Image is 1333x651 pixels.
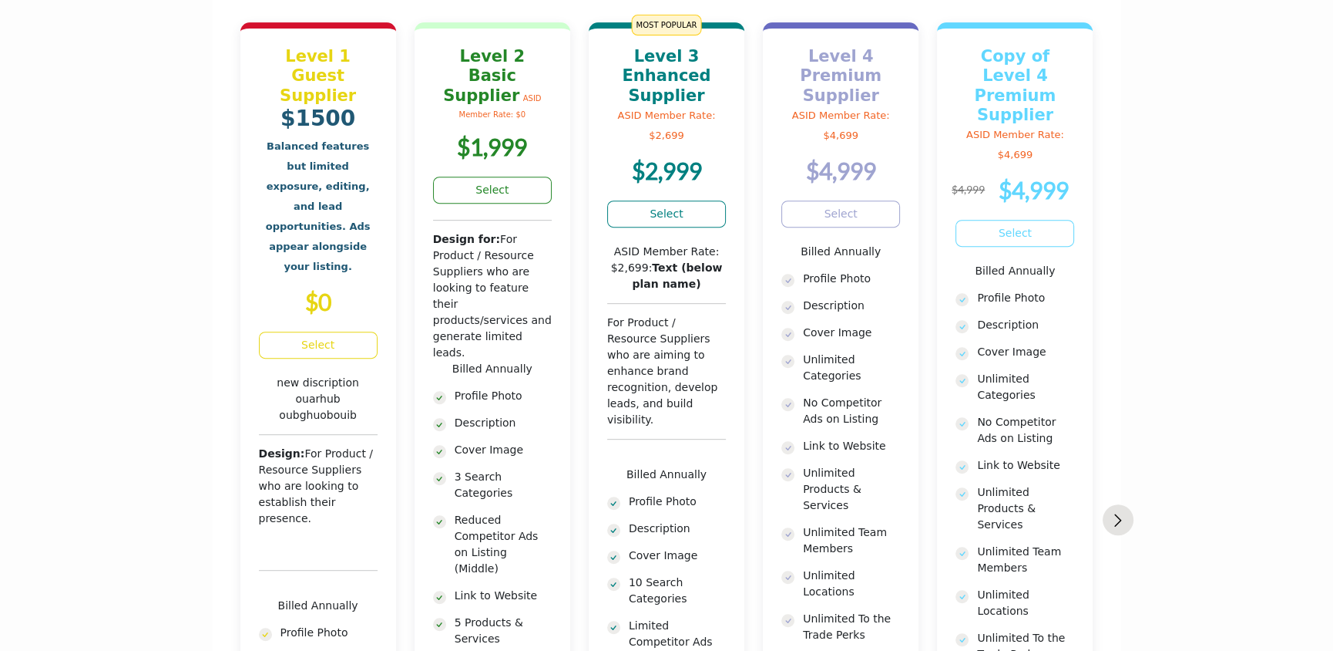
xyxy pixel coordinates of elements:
[259,446,378,598] div: For Product / Resource Suppliers who are looking to establish their presence.
[629,494,726,510] p: Profile Photo
[433,177,552,204] a: Select
[803,438,900,454] p: Link to Website
[455,388,552,404] p: Profile Photo
[457,133,527,160] b: $1,999
[803,465,900,514] p: Unlimited Products & Services
[459,94,542,119] span: ASID Member Rate: $0
[259,598,378,614] p: Billed Annually
[607,201,726,228] a: Select
[607,467,726,483] p: Billed Annually
[803,271,900,287] p: Profile Photo
[632,261,722,290] strong: Text (below plan name)
[952,183,985,196] sup: $4,999
[280,625,378,641] p: Profile Photo
[803,298,900,314] p: Description
[607,315,726,467] div: For Product / Resource Suppliers who are aiming to enhance brand recognition, develop leads, and ...
[781,244,900,260] p: Billed Annually
[280,47,356,104] b: Level 1 Guest Supplier
[200,504,231,535] button: Previous slide
[955,220,1074,247] a: Select
[803,525,900,557] p: Unlimited Team Members
[977,457,1074,474] p: Link to Website
[806,157,876,184] b: $4,999
[455,415,552,431] p: Description
[455,512,552,577] p: Reduced Competitor Ads on Listing (Middle)
[781,106,900,146] p: ASID Member Rate: $4,699
[977,414,1074,447] p: No Competitor Ads on Listing
[803,325,900,341] p: Cover Image
[977,544,1074,576] p: Unlimited Team Members
[977,587,1074,619] p: Unlimited Locations
[455,469,552,501] p: 3 Search Categories
[607,244,726,292] p: ASID Member Rate: $2,699:
[433,233,500,245] b: Design for:
[977,344,1074,360] p: Cover Image
[781,201,900,228] a: Select
[977,371,1074,403] p: Unlimited Categories
[455,442,552,458] p: Cover Image
[977,484,1074,533] p: Unlimited Products & Services
[455,615,552,647] p: 5 Products & Services
[305,288,331,315] b: $0
[977,317,1074,333] p: Description
[800,47,881,104] b: Level 4 Premium Supplier
[631,157,701,184] b: $2,999
[433,361,552,377] p: Billed Annually
[433,231,552,361] div: For Product / Resource Suppliers who are looking to feature their products/services and generate ...
[259,332,378,359] a: Select
[974,47,1056,124] b: Copy of Level 4 Premium Supplier
[803,395,900,427] p: No Competitor Ads on Listing
[803,568,900,600] p: Unlimited Locations
[977,290,1074,306] p: Profile Photo
[607,106,726,146] p: ASID Member Rate: $2,699
[629,548,726,564] p: Cover Image
[955,263,1074,279] p: Billed Annually
[443,47,525,104] b: Level 2 Basic Supplier
[266,140,371,272] strong: Balanced features but limited exposure, editing, and lead opportunities. Ads appear alongside you...
[280,106,355,131] strong: $1500
[1114,514,1122,527] img: Next
[622,47,710,104] b: Level 3 Enhanced Supplier
[631,15,701,35] span: MOST POPULAR
[803,611,900,643] p: Unlimited To the Trade Perks
[803,352,900,384] p: Unlimited Categories
[259,447,305,460] b: Design:
[629,521,726,537] p: Description
[259,375,378,423] p: new discription ouarhub oubghuobouib
[629,575,726,607] p: 10 Search Categories
[955,125,1074,165] p: ASID Member Rate: $4,699
[999,176,1069,204] b: $4,999
[1103,504,1133,535] button: Next slide
[455,588,552,604] p: Link to Website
